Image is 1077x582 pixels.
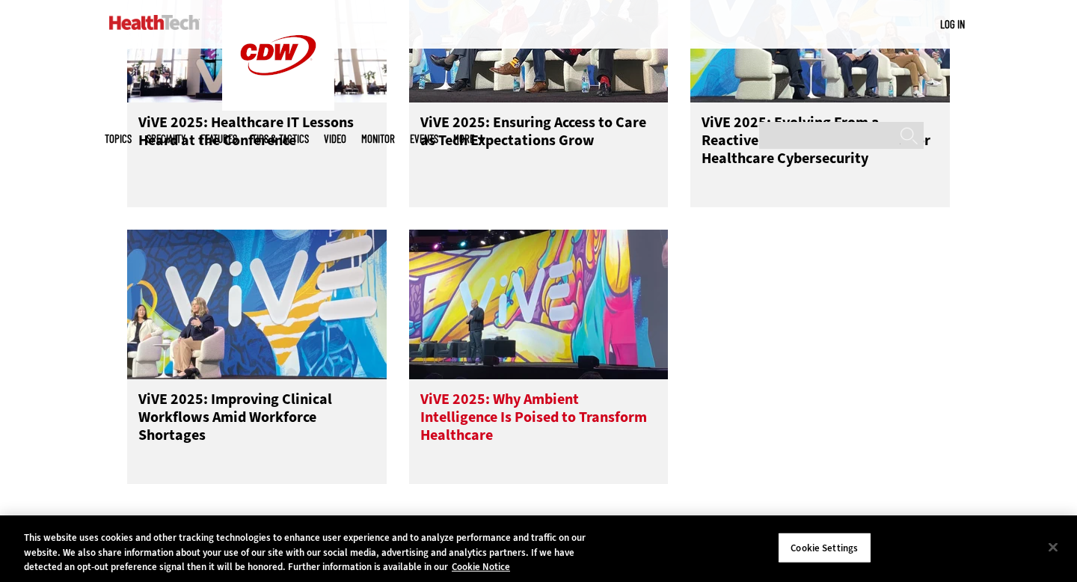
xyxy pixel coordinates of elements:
[24,530,592,575] div: This website uses cookies and other tracking technologies to enhance user experience and to analy...
[127,230,387,484] a: Julia Chou and Ryannon Frederick on stage at ViVE 2025 ViVE 2025: Improving Clinical Workflows Am...
[778,532,871,563] button: Cookie Settings
[361,133,395,144] a: MonITor
[702,112,930,168] span: ViVE 2025: Evolving From a Reactive to a Proactive Posture for Healthcare Cybersecurity
[138,389,332,445] span: ViVE 2025: Improving Clinical Workflows Amid Workforce Shortages
[452,560,510,573] a: More information about your privacy
[940,16,965,32] div: User menu
[409,230,669,379] img: Microsoft's Joe Petro on stage at ViVE 2025
[324,133,346,144] a: Video
[222,99,334,114] a: CDW
[252,133,309,144] a: Tips & Tactics
[109,15,200,30] img: Home
[940,17,965,31] a: Log in
[420,389,647,445] span: ViVE 2025: Why Ambient Intelligence Is Poised to Transform Healthcare
[200,133,237,144] a: Features
[105,133,132,144] span: Topics
[147,133,185,144] span: Specialty
[453,133,485,144] span: More
[410,133,438,144] a: Events
[1037,530,1070,563] button: Close
[409,230,669,484] a: Microsoft's Joe Petro on stage at ViVE 2025 ViVE 2025: Why Ambient Intelligence Is Poised to Tran...
[127,230,387,379] img: Julia Chou and Ryannon Frederick on stage at ViVE 2025
[420,112,646,150] span: ViVE 2025: Ensuring Access to Care as Tech Expectations Grow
